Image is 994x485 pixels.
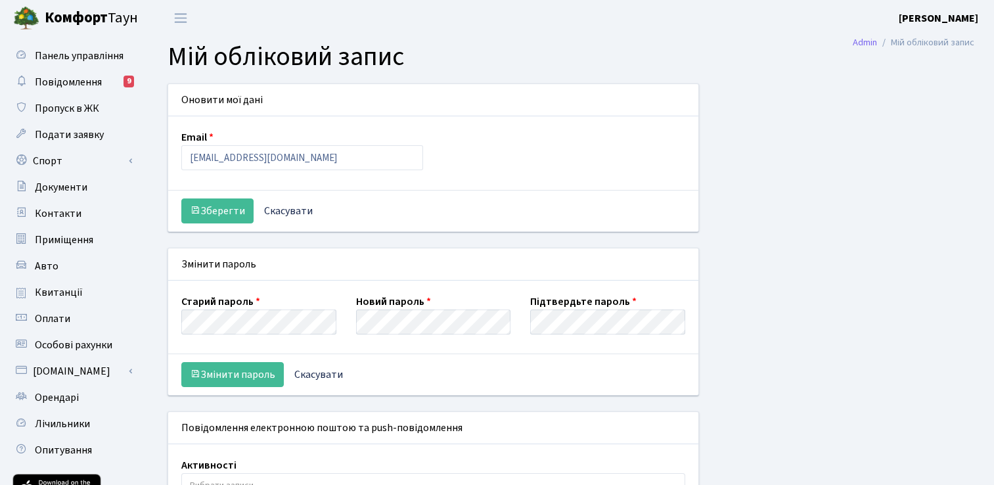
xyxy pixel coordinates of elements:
[7,148,138,174] a: Спорт
[35,259,58,273] span: Авто
[181,294,260,310] label: Старий пароль
[35,390,79,405] span: Орендарі
[168,84,698,116] div: Оновити мої дані
[7,122,138,148] a: Подати заявку
[35,101,99,116] span: Пропуск в ЖК
[7,95,138,122] a: Пропуск в ЖК
[35,75,102,89] span: Повідомлення
[7,384,138,411] a: Орендарі
[7,411,138,437] a: Лічильники
[35,417,90,431] span: Лічильники
[181,457,237,473] label: Активності
[35,312,70,326] span: Оплати
[35,127,104,142] span: Подати заявку
[7,358,138,384] a: [DOMAIN_NAME]
[168,412,698,444] div: Повідомлення електронною поштою та push-повідомлення
[45,7,138,30] span: Таун
[7,227,138,253] a: Приміщення
[7,306,138,332] a: Оплати
[35,233,93,247] span: Приміщення
[356,294,431,310] label: Новий пароль
[7,279,138,306] a: Квитанції
[7,253,138,279] a: Авто
[7,200,138,227] a: Контакти
[164,7,197,29] button: Переключити навігацію
[7,69,138,95] a: Повідомлення9
[35,180,87,195] span: Документи
[35,285,83,300] span: Квитанції
[530,294,637,310] label: Підтвердьте пароль
[181,198,254,223] button: Зберегти
[168,248,698,281] div: Змінити пароль
[899,11,978,26] a: [PERSON_NAME]
[168,41,974,73] h1: Мій обліковий запис
[7,43,138,69] a: Панель управління
[13,5,39,32] img: logo.png
[853,35,877,49] a: Admin
[181,362,284,387] button: Змінити пароль
[833,29,994,57] nav: breadcrumb
[7,332,138,358] a: Особові рахунки
[35,206,81,221] span: Контакти
[45,7,108,28] b: Комфорт
[7,174,138,200] a: Документи
[124,76,134,87] div: 9
[7,437,138,463] a: Опитування
[35,338,112,352] span: Особові рахунки
[35,443,92,457] span: Опитування
[256,198,321,223] a: Скасувати
[877,35,974,50] li: Мій обліковий запис
[286,362,351,387] a: Скасувати
[181,129,214,145] label: Email
[35,49,124,63] span: Панель управління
